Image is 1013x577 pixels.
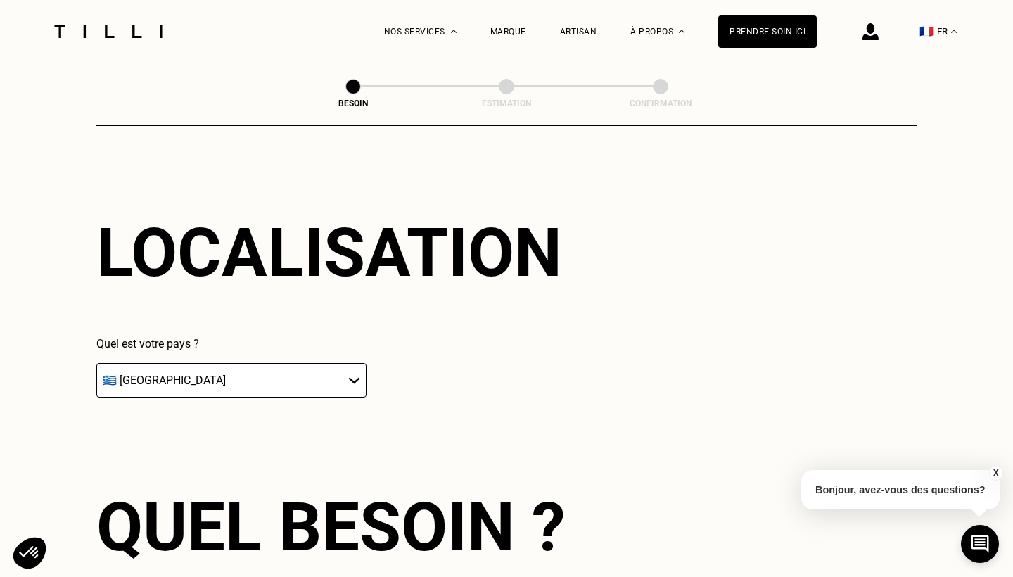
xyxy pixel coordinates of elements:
[951,30,957,33] img: menu déroulant
[718,15,817,48] a: Prendre soin ici
[590,99,731,108] div: Confirmation
[96,337,367,350] p: Quel est votre pays ?
[283,99,423,108] div: Besoin
[49,25,167,38] img: Logo du service de couturière Tilli
[490,27,526,37] a: Marque
[988,465,1002,481] button: X
[919,25,934,38] span: 🇫🇷
[436,99,577,108] div: Estimation
[560,27,597,37] a: Artisan
[862,23,879,40] img: icône connexion
[679,30,684,33] img: Menu déroulant à propos
[451,30,457,33] img: Menu déroulant
[96,213,562,292] div: Localisation
[801,470,1000,509] p: Bonjour, avez-vous des questions?
[96,488,917,566] div: Quel besoin ?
